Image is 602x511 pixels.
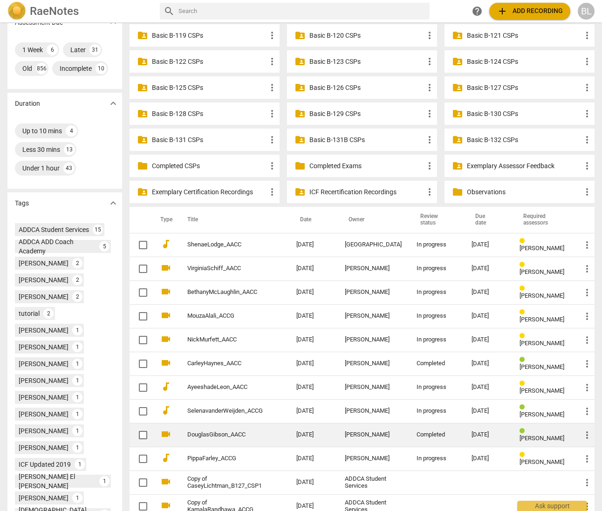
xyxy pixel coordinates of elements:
span: more_vert [581,186,593,198]
input: Search [178,4,426,19]
span: Review status: completed [520,428,528,435]
div: In progress [417,384,457,391]
p: Completed Exams [309,161,424,171]
div: 10 [96,63,107,74]
span: more_vert [424,108,435,119]
div: [DATE] [472,431,505,438]
span: Review status: in progress [520,261,528,268]
span: videocam [160,500,171,511]
div: In progress [417,455,457,462]
span: folder_shared [137,30,148,41]
div: 1 [72,359,82,369]
div: Under 1 hour [22,164,60,173]
div: [PERSON_NAME] [345,336,402,343]
div: 13 [64,144,75,155]
span: more_vert [581,287,593,298]
div: [PERSON_NAME] [345,408,402,415]
div: 1 [72,493,82,503]
div: 1 [72,409,82,419]
p: Basic B-124 CSPs [467,57,581,67]
span: audiotrack [160,405,171,416]
div: [PERSON_NAME] [345,384,402,391]
div: [PERSON_NAME] [345,360,402,367]
a: MouzaAlali_ACCG [187,313,263,320]
span: more_vert [424,134,435,145]
p: Duration [15,99,40,109]
span: more_vert [581,108,593,119]
span: [PERSON_NAME] [520,411,564,418]
a: Copy of CaseyLichtman_B127_CSP1 [187,476,263,490]
h2: RaeNotes [30,5,79,18]
th: Title [176,207,289,233]
span: more_vert [424,56,435,67]
span: videocam [160,357,171,368]
span: Review status: in progress [520,380,528,387]
span: Review status: completed [520,404,528,411]
p: Basic B-121 CSPs [467,31,581,41]
span: more_vert [581,477,593,488]
div: 1 [72,392,82,402]
span: folder_shared [294,56,306,67]
div: [PERSON_NAME] [345,431,402,438]
span: more_vert [581,311,593,322]
p: Completed CSPs [152,161,267,171]
a: SelenavanderWeijden_ACCG [187,408,263,415]
span: [PERSON_NAME] [520,316,564,323]
span: more_vert [424,30,435,41]
span: [PERSON_NAME] [520,292,564,299]
div: [PERSON_NAME] [19,326,68,335]
span: folder_shared [137,186,148,198]
span: more_vert [581,358,593,369]
div: Less 30 mins [22,145,60,154]
div: 6 [47,44,58,55]
div: [DATE] [472,241,505,248]
button: BL [578,3,595,20]
div: [PERSON_NAME] [19,292,68,301]
div: 856 [36,63,47,74]
div: Up to 10 mins [22,126,62,136]
td: [DATE] [289,257,337,280]
div: [PERSON_NAME] [19,409,68,419]
div: ADDCA Student Services [345,476,402,490]
span: [PERSON_NAME] [520,245,564,252]
span: Review status: in progress [520,238,528,245]
button: Show more [106,96,120,110]
span: folder [452,186,463,198]
div: 1 [99,476,109,486]
span: more_vert [267,160,278,171]
td: [DATE] [289,470,337,494]
button: Upload [489,3,570,20]
div: [PERSON_NAME] [19,359,68,368]
div: [DATE] [472,265,505,272]
td: [DATE] [289,328,337,352]
div: 2 [72,275,82,285]
div: In progress [417,336,457,343]
span: videocam [160,476,171,487]
p: Exemplary Assessor Feedback [467,161,581,171]
span: Review status: in progress [520,333,528,340]
div: 2 [72,292,82,302]
div: 1 Week [22,45,43,55]
a: BethanyMcLaughlin_AACC [187,289,263,296]
div: [PERSON_NAME] [19,275,68,285]
span: Review status: in progress [520,285,528,292]
span: more_vert [267,30,278,41]
span: more_vert [581,334,593,346]
p: Basic B-126 CSPs [309,83,424,93]
div: ADDCA Student Services [19,225,89,234]
div: [PERSON_NAME] [19,376,68,385]
p: Basic B-127 CSPs [467,83,581,93]
span: folder [294,160,306,171]
span: more_vert [581,429,593,441]
span: more_vert [581,263,593,274]
div: 1 [72,426,82,436]
span: folder_shared [452,160,463,171]
div: [DATE] [472,360,505,367]
span: videocam [160,429,171,440]
div: 31 [89,44,101,55]
a: PippaFarley_ACCG [187,455,263,462]
a: AyeeshadeLeon_AACC [187,384,263,391]
span: more_vert [267,108,278,119]
div: 15 [93,225,103,235]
